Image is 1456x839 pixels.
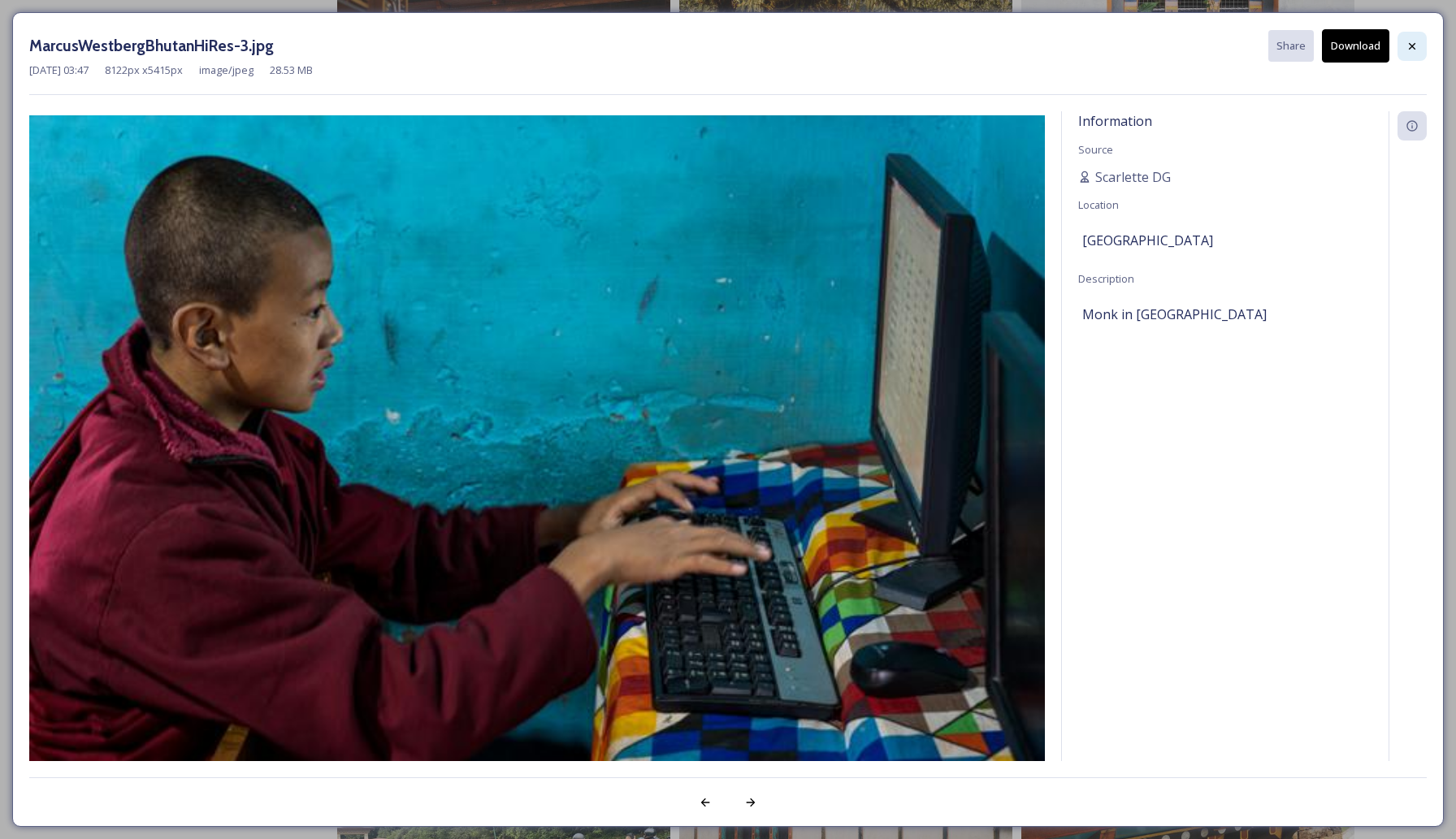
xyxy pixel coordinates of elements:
span: 28.53 MB [270,63,313,78]
button: Share [1268,30,1314,62]
span: Description [1078,271,1134,286]
span: Scarlette DG [1095,167,1171,187]
span: Monk in [GEOGRAPHIC_DATA] [1082,305,1267,324]
span: Location [1078,197,1119,212]
span: Information [1078,112,1152,130]
span: Source [1078,142,1113,157]
button: Download [1322,29,1389,63]
span: 8122 px x 5415 px [105,63,183,78]
span: [DATE] 03:47 [29,63,89,78]
h3: MarcusWestbergBhutanHiRes-3.jpg [29,34,274,58]
img: MarcusWestbergBhutanHiRes-3.jpg [29,115,1045,793]
span: image/jpeg [199,63,253,78]
span: [GEOGRAPHIC_DATA] [1082,231,1213,250]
